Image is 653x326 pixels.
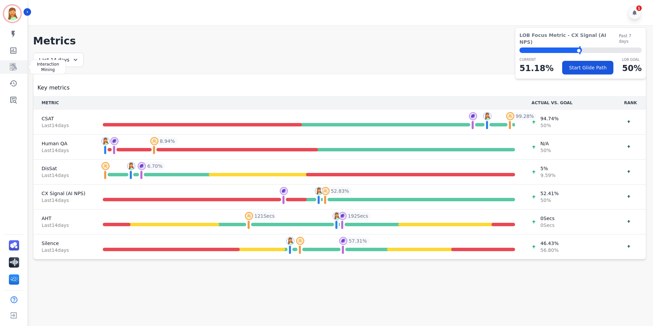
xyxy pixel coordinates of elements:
h1: Metrics [33,35,646,47]
span: 121 Secs [254,213,275,219]
th: ACTUAL VS. GOAL [523,96,615,110]
img: profile-pic [127,162,135,170]
img: profile-pic [138,162,146,170]
img: profile-pic [339,237,347,245]
span: 99.28 % [516,113,534,120]
th: METRIC [33,96,95,110]
span: 46.43 % [540,240,558,247]
span: Last 14 day s [42,147,86,154]
span: 50 % [540,197,558,204]
img: profile-pic [101,162,110,170]
span: 0 Secs [540,215,554,222]
img: profile-pic [315,187,323,195]
span: AHT [42,215,86,222]
span: 192 Secs [348,213,368,219]
p: CURRENT [519,57,554,62]
img: profile-pic [280,187,288,195]
img: profile-pic [338,212,347,220]
div: ⬤ [519,47,582,53]
img: profile-pic [296,237,304,245]
th: RANK [615,96,646,110]
img: profile-pic [101,137,110,145]
span: 5 % [540,165,555,172]
span: CSAT [42,115,86,122]
img: profile-pic [150,137,158,145]
span: 9.59 % [540,172,555,179]
span: 57.31 % [349,237,367,244]
span: Key metrics [38,84,70,92]
span: 6.70 % [147,163,162,169]
span: Last 14 day s [42,122,86,129]
button: Start Glide Path [562,61,613,74]
span: CX Signal (AI NPS) [42,190,86,197]
span: Silence [42,240,86,247]
div: 1 [636,5,642,11]
p: LOB Goal [622,57,642,62]
span: 50 % [540,147,551,154]
span: Past 7 days [619,33,642,44]
span: 0 Secs [540,222,554,229]
span: Last 14 day s [42,172,86,179]
span: 50 % [540,122,558,129]
span: 52.83 % [331,188,349,194]
img: profile-pic [483,112,491,120]
img: profile-pic [321,187,330,195]
p: 51.18 % [519,62,554,74]
img: Bordered avatar [4,5,20,22]
p: 50 % [622,62,642,74]
span: DisSat [42,165,86,172]
span: 56.80 % [540,247,558,254]
span: 94.74 % [540,115,558,122]
img: profile-pic [286,237,294,245]
img: profile-pic [333,212,341,220]
span: N/A [540,140,551,147]
span: Last 14 day s [42,247,86,254]
img: profile-pic [245,212,253,220]
img: profile-pic [506,112,514,120]
span: Last 14 day s [42,197,86,204]
img: profile-pic [469,112,477,120]
div: Last 14 days [33,53,84,67]
span: LOB Focus Metric - CX Signal (AI NPS) [519,32,619,45]
span: 52.41 % [540,190,558,197]
img: profile-pic [110,137,119,145]
span: Last 14 day s [42,222,86,229]
span: Human QA [42,140,86,147]
span: 8.94 % [160,138,175,145]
